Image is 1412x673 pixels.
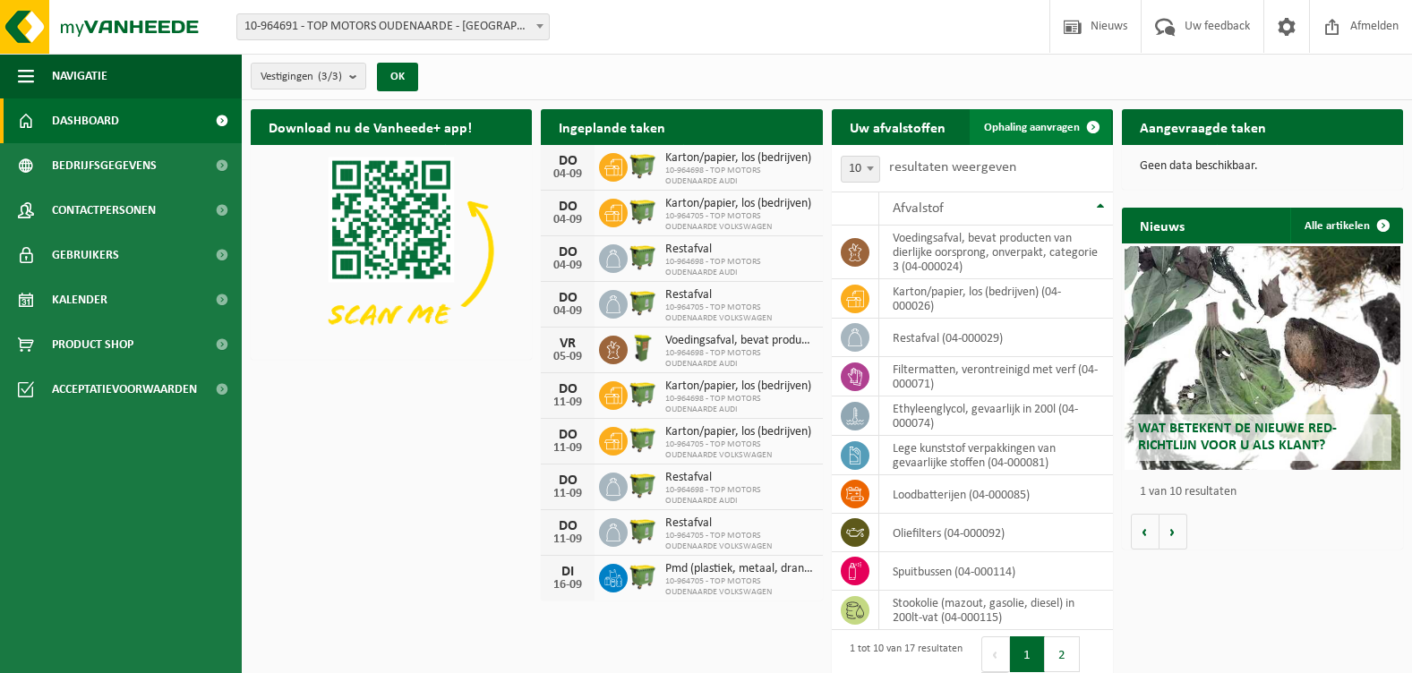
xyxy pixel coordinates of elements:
[665,485,813,507] span: 10-964698 - TOP MOTORS OUDENAARDE AUDI
[893,201,944,216] span: Afvalstof
[628,150,658,181] img: WB-1100-HPE-GN-50
[550,519,586,533] div: DO
[1122,208,1202,243] h2: Nieuws
[665,562,813,576] span: Pmd (plastiek, metaal, drankkartons) (bedrijven)
[628,379,658,409] img: WB-1100-HPE-GN-50
[550,428,586,442] div: DO
[1125,246,1400,470] a: Wat betekent de nieuwe RED-richtlijn voor u als klant?
[889,160,1016,175] label: resultaten weergeven
[665,471,813,485] span: Restafval
[251,145,532,356] img: Download de VHEPlus App
[52,322,133,367] span: Product Shop
[550,382,586,396] div: DO
[236,13,550,40] span: 10-964691 - TOP MOTORS OUDENAARDE - OUDENAARDE
[1138,422,1337,453] span: Wat betekent de nieuwe RED-richtlijn voor u als klant?
[628,470,658,500] img: WB-1100-HPE-GN-50
[665,257,813,278] span: 10-964698 - TOP MOTORS OUDENAARDE AUDI
[251,63,366,89] button: Vestigingen(3/3)
[1045,636,1080,672] button: 2
[665,197,813,211] span: Karton/papier, los (bedrijven)
[1140,486,1394,498] p: 1 van 10 resultaten
[550,336,586,351] div: VR
[52,188,156,233] span: Contactpersonen
[318,71,342,82] count: (3/3)
[1131,514,1160,549] button: Vorige
[550,579,586,592] div: 16-09
[52,54,107,98] span: Navigatie
[550,565,586,579] div: DI
[879,514,1113,552] td: oliefilters (04-000092)
[628,515,658,546] img: WB-1100-HPE-GN-50
[665,348,813,370] span: 10-964698 - TOP MOTORS OUDENAARDE AUDI
[237,14,549,39] span: 10-964691 - TOP MOTORS OUDENAARDE - OUDENAARDE
[628,242,658,272] img: WB-1100-HPE-GN-50
[628,287,658,318] img: WB-1100-HPE-GN-50
[879,591,1113,630] td: stookolie (mazout, gasolie, diesel) in 200lt-vat (04-000115)
[550,214,586,226] div: 04-09
[665,379,813,394] span: Karton/papier, los (bedrijven)
[1290,208,1401,243] a: Alle artikelen
[665,302,813,324] span: 10-964705 - TOP MOTORS OUDENAARDE VOLKSWAGEN
[52,143,157,188] span: Bedrijfsgegevens
[52,233,119,277] span: Gebruikers
[1160,514,1187,549] button: Volgende
[665,288,813,302] span: Restafval
[879,475,1113,514] td: loodbatterijen (04-000085)
[628,196,658,226] img: WB-1100-HPE-GN-50
[665,243,813,257] span: Restafval
[665,576,813,598] span: 10-964705 - TOP MOTORS OUDENAARDE VOLKSWAGEN
[665,334,813,348] span: Voedingsafval, bevat producten van dierlijke oorsprong, onverpakt, categorie 3
[550,473,586,488] div: DO
[52,277,107,322] span: Kalender
[665,211,813,233] span: 10-964705 - TOP MOTORS OUDENAARDE VOLKSWAGEN
[879,319,1113,357] td: restafval (04-000029)
[52,367,197,412] span: Acceptatievoorwaarden
[665,166,813,187] span: 10-964698 - TOP MOTORS OUDENAARDE AUDI
[550,351,586,363] div: 05-09
[665,151,813,166] span: Karton/papier, los (bedrijven)
[261,64,342,90] span: Vestigingen
[1140,160,1385,173] p: Geen data beschikbaar.
[842,157,879,182] span: 10
[879,357,1113,396] td: filtermatten, verontreinigd met verf (04-000071)
[1122,109,1284,144] h2: Aangevraagde taken
[251,109,490,144] h2: Download nu de Vanheede+ app!
[665,394,813,415] span: 10-964698 - TOP MOTORS OUDENAARDE AUDI
[550,488,586,500] div: 11-09
[628,561,658,592] img: WB-1100-HPE-GN-50
[841,156,880,183] span: 10
[550,168,586,181] div: 04-09
[550,305,586,318] div: 04-09
[628,424,658,455] img: WB-1100-HPE-GN-50
[550,291,586,305] div: DO
[665,439,813,461] span: 10-964705 - TOP MOTORS OUDENAARDE VOLKSWAGEN
[550,442,586,455] div: 11-09
[550,396,586,409] div: 11-09
[541,109,683,144] h2: Ingeplande taken
[550,260,586,272] div: 04-09
[981,636,1010,672] button: Previous
[665,531,813,552] span: 10-964705 - TOP MOTORS OUDENAARDE VOLKSWAGEN
[832,109,963,144] h2: Uw afvalstoffen
[550,533,586,546] div: 11-09
[628,333,658,363] img: WB-0060-HPE-GN-50
[879,436,1113,475] td: lege kunststof verpakkingen van gevaarlijke stoffen (04-000081)
[550,245,586,260] div: DO
[879,226,1113,279] td: voedingsafval, bevat producten van dierlijke oorsprong, onverpakt, categorie 3 (04-000024)
[970,109,1111,145] a: Ophaling aanvragen
[1010,636,1045,672] button: 1
[52,98,119,143] span: Dashboard
[984,122,1080,133] span: Ophaling aanvragen
[550,200,586,214] div: DO
[879,396,1113,436] td: ethyleenglycol, gevaarlijk in 200l (04-000074)
[550,154,586,168] div: DO
[665,425,813,439] span: Karton/papier, los (bedrijven)
[879,279,1113,319] td: karton/papier, los (bedrijven) (04-000026)
[879,552,1113,591] td: spuitbussen (04-000114)
[377,63,418,91] button: OK
[665,516,813,531] span: Restafval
